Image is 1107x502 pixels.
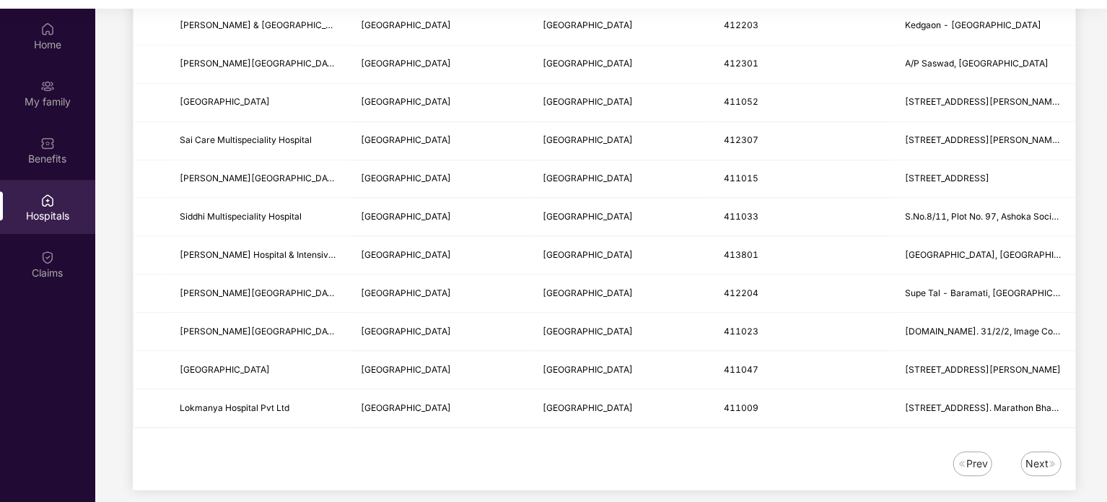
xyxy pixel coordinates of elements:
span: [GEOGRAPHIC_DATA] [361,364,451,375]
td: Maharashtra [349,389,530,428]
span: 411033 [724,211,758,222]
span: 412203 [724,20,758,30]
td: PUNE [531,313,712,351]
img: svg+xml;base64,PHN2ZyBpZD0iSG9tZSIgeG1sbnM9Imh0dHA6Ly93d3cudzMub3JnLzIwMDAvc3ZnIiB3aWR0aD0iMjAiIG... [40,22,55,36]
span: [GEOGRAPHIC_DATA] [361,96,451,107]
span: [GEOGRAPHIC_DATA] [361,173,451,183]
td: Aashirwad Hospital [168,84,349,122]
td: Samarth Pediatric & Dental Hospital [168,7,349,46]
td: S.No. 31/2/2, Image Corner, Near Rajashri Sahu Bank, Image Colony, Nda Road, Shivane [894,313,1075,351]
span: [PERSON_NAME][GEOGRAPHIC_DATA] [180,326,341,337]
span: [GEOGRAPHIC_DATA] [543,402,633,413]
span: [GEOGRAPHIC_DATA] [361,58,451,69]
span: Supe Tal - Baramati, [GEOGRAPHIC_DATA] [906,287,1083,298]
td: 157/5, Mukund Nagar [894,351,1075,389]
img: svg+xml;base64,PHN2ZyBpZD0iQ2xhaW0iIHhtbG5zPSJodHRwOi8vd3d3LnczLm9yZy8yMDAwL3N2ZyIgd2lkdGg9IjIwIi... [40,250,55,264]
td: Maharashtra [349,236,530,274]
td: A/P Saswad, Main Road [894,46,1075,84]
td: Maharashtra [349,313,530,351]
td: PUNE [531,389,712,428]
td: PUNE [531,7,712,46]
img: svg+xml;base64,PHN2ZyB3aWR0aD0iMjAiIGhlaWdodD0iMjAiIHZpZXdCb3g9IjAgMCAyMCAyMCIgZmlsbD0ibm9uZSIgeG... [40,79,55,93]
td: Minerva Hospital [168,313,349,351]
td: Maharashtra [349,84,530,122]
img: svg+xml;base64,PHN2ZyB4bWxucz0iaHR0cDovL3d3dy53My5vcmcvMjAwMC9zdmciIHdpZHRoPSIxNiIgaGVpZ2h0PSIxNi... [1049,459,1057,468]
span: [GEOGRAPHIC_DATA] [361,287,451,298]
span: Sai Care Multispeciality Hospital [180,134,312,145]
td: PUNE [531,160,712,199]
td: Sr.NO-51/246, Bairav Nagar, Near Ganpati Mandir, Dhanori [894,160,1075,199]
span: A/P Saswad, [GEOGRAPHIC_DATA] [906,58,1049,69]
span: 411023 [724,326,758,337]
span: [GEOGRAPHIC_DATA] [361,402,451,413]
span: [GEOGRAPHIC_DATA] [361,211,451,222]
img: svg+xml;base64,PHN2ZyB4bWxucz0iaHR0cDovL3d3dy53My5vcmcvMjAwMC9zdmciIHdpZHRoPSIxNiIgaGVpZ2h0PSIxNi... [958,459,966,468]
span: [PERSON_NAME] & [GEOGRAPHIC_DATA] [180,20,351,30]
div: Next [1025,456,1049,472]
td: Maharashtra [349,198,530,236]
span: [GEOGRAPHIC_DATA] [361,134,451,145]
span: [GEOGRAPHIC_DATA] [543,326,633,337]
td: Mision Human Park, Lingali Road, Lingali Daund [894,236,1075,274]
td: Kedgaon - Chofula Road, Daund [894,7,1075,46]
span: 412301 [724,58,758,69]
span: 411009 [724,402,758,413]
td: Ranka Hospital [168,351,349,389]
span: 413801 [724,249,758,260]
span: [GEOGRAPHIC_DATA] [543,134,633,145]
span: 412204 [724,287,758,298]
span: [PERSON_NAME][GEOGRAPHIC_DATA] [180,173,341,183]
span: [GEOGRAPHIC_DATA] [543,58,633,69]
span: [STREET_ADDRESS] [906,173,990,183]
td: Maharashtra [349,274,530,313]
td: Siddhi Multispeciality Hospital [168,198,349,236]
td: Maharashtra [349,122,530,160]
span: [GEOGRAPHIC_DATA] [543,211,633,222]
td: PUNE [531,274,712,313]
span: 411052 [724,96,758,107]
span: [GEOGRAPHIC_DATA] [361,20,451,30]
span: [PERSON_NAME][GEOGRAPHIC_DATA] [180,287,341,298]
span: 411047 [724,364,758,375]
td: Supe Tal - Baramati, Pune [894,274,1075,313]
td: Dalvi Hospital [168,46,349,84]
img: svg+xml;base64,PHN2ZyBpZD0iQmVuZWZpdHMiIHhtbG5zPSJodHRwOi8vd3d3LnczLm9yZy8yMDAwL3N2ZyIgd2lkdGg9Ij... [40,136,55,150]
span: [GEOGRAPHIC_DATA] [361,326,451,337]
td: S.No.8/11, Plot No. 97, Ashoka Society, Near Varroc-Vengsarkar Cricket Academy, Thergoan [894,198,1075,236]
span: [PERSON_NAME] Hospital & Intensive Care Unit [180,249,375,260]
td: PUNE [531,236,712,274]
td: Dhanvantari Hospital [168,160,349,199]
span: Lokmanya Hospital Pvt Ltd [180,402,289,413]
span: [GEOGRAPHIC_DATA] [180,96,270,107]
td: PUNE [531,84,712,122]
td: Maharashtra [349,7,530,46]
td: 484/6, Mitramandal Co-op HSG, SOC, Arenyeshwar Road, Opp. Marathon Bhavan, Parvati,Swargate [894,389,1075,428]
span: [GEOGRAPHIC_DATA] [543,287,633,298]
span: [GEOGRAPHIC_DATA] [543,96,633,107]
td: Sai Care Multispeciality Hospital [168,122,349,160]
span: [PERSON_NAME][GEOGRAPHIC_DATA] [180,58,341,69]
td: Maharashtra [349,351,530,389]
img: svg+xml;base64,PHN2ZyBpZD0iSG9zcGl0YWxzIiB4bWxucz0iaHR0cDovL3d3dy53My5vcmcvMjAwMC9zdmciIHdpZHRoPS... [40,193,55,207]
span: Siddhi Multispeciality Hospital [180,211,302,222]
span: [GEOGRAPHIC_DATA] [543,20,633,30]
div: Prev [966,456,988,472]
td: PUNE [531,122,712,160]
td: 213/26, Ram Mandir Lane, Hingne Khurd, Sinhagad Road [894,84,1075,122]
span: 411015 [724,173,758,183]
span: [GEOGRAPHIC_DATA] [543,249,633,260]
span: [STREET_ADDRESS][PERSON_NAME] [906,364,1062,375]
span: Kedgaon - [GEOGRAPHIC_DATA] [906,20,1042,30]
td: PUNE [531,351,712,389]
span: [GEOGRAPHIC_DATA] [543,173,633,183]
td: PUNE [531,46,712,84]
span: 412307 [724,134,758,145]
td: Maharashtra [349,160,530,199]
td: PUNE [531,198,712,236]
td: Salunke Hospital [168,274,349,313]
span: [GEOGRAPHIC_DATA] [180,364,270,375]
td: Dr. Pansare Hospital & Intensive Care Unit [168,236,349,274]
td: Maharashtra [349,46,530,84]
td: Sr No 141, Sharada Complex, Ghule Nagar, Mundawa Manjri Road, Manjri [894,122,1075,160]
span: [GEOGRAPHIC_DATA] [543,364,633,375]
